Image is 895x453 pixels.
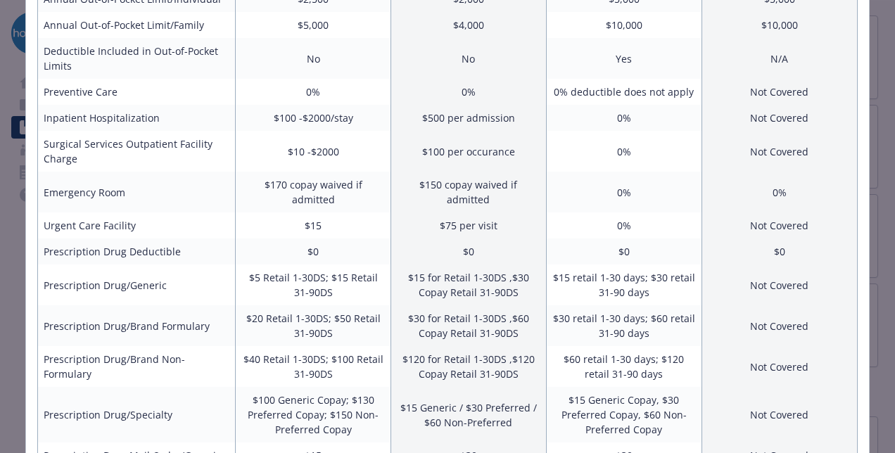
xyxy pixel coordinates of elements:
[391,212,546,238] td: $75 per visit
[38,212,236,238] td: Urgent Care Facility
[236,105,391,131] td: $100 -$2000/stay
[38,238,236,264] td: Prescription Drug Deductible
[702,346,857,387] td: Not Covered
[38,305,236,346] td: Prescription Drug/Brand Formulary
[236,131,391,172] td: $10 -$2000
[702,105,857,131] td: Not Covered
[702,172,857,212] td: 0%
[236,346,391,387] td: $40 Retail 1-30DS; $100 Retail 31-90DS
[236,238,391,264] td: $0
[546,38,702,79] td: Yes
[702,212,857,238] td: Not Covered
[236,38,391,79] td: No
[702,38,857,79] td: N/A
[236,79,391,105] td: 0%
[546,238,702,264] td: $0
[702,79,857,105] td: Not Covered
[38,79,236,105] td: Preventive Care
[546,387,702,442] td: $15 Generic Copay, $30 Preferred Copay, $60 Non-Preferred Copay
[236,305,391,346] td: $20 Retail 1-30DS; $50 Retail 31-90DS
[38,131,236,172] td: Surgical Services Outpatient Facility Charge
[236,212,391,238] td: $15
[391,387,546,442] td: $15 Generic / $30 Preferred / $60 Non-Preferred
[391,346,546,387] td: $120 for Retail 1-30DS ,$120 Copay Retail 31-90DS
[546,264,702,305] td: $15 retail 1-30 days; $30 retail 31-90 days
[38,38,236,79] td: Deductible Included in Out-of-Pocket Limits
[546,12,702,38] td: $10,000
[236,172,391,212] td: $170 copay waived if admitted
[38,346,236,387] td: Prescription Drug/Brand Non-Formulary
[236,264,391,305] td: $5 Retail 1-30DS; $15 Retail 31-90DS
[702,387,857,442] td: Not Covered
[38,264,236,305] td: Prescription Drug/Generic
[546,172,702,212] td: 0%
[546,131,702,172] td: 0%
[546,105,702,131] td: 0%
[391,79,546,105] td: 0%
[391,264,546,305] td: $15 for Retail 1-30DS ,$30 Copay Retail 31-90DS
[391,131,546,172] td: $100 per occurance
[546,79,702,105] td: 0% deductible does not apply
[391,305,546,346] td: $30 for Retail 1-30DS ,$60 Copay Retail 31-90DS
[391,105,546,131] td: $500 per admission
[391,172,546,212] td: $150 copay waived if admitted
[391,38,546,79] td: No
[702,12,857,38] td: $10,000
[38,172,236,212] td: Emergency Room
[38,105,236,131] td: Inpatient Hospitalization
[236,12,391,38] td: $5,000
[702,305,857,346] td: Not Covered
[38,12,236,38] td: Annual Out-of-Pocket Limit/Family
[702,238,857,264] td: $0
[702,131,857,172] td: Not Covered
[38,387,236,442] td: Prescription Drug/Specialty
[702,264,857,305] td: Not Covered
[236,387,391,442] td: $100 Generic Copay; $130 Preferred Copay; $150 Non-Preferred Copay
[391,12,546,38] td: $4,000
[546,346,702,387] td: $60 retail 1-30 days; $120 retail 31-90 days
[546,212,702,238] td: 0%
[546,305,702,346] td: $30 retail 1-30 days; $60 retail 31-90 days
[391,238,546,264] td: $0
